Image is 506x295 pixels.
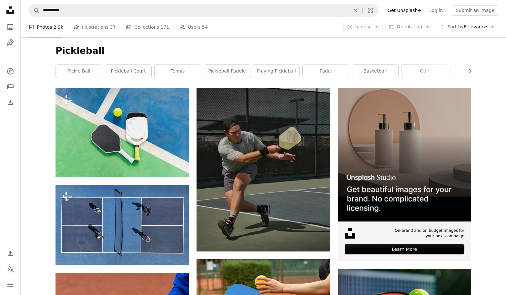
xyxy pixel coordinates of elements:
a: Illustrations [4,36,17,49]
span: 171 [160,24,169,31]
button: License [343,22,383,32]
button: Sort byRelevance [436,22,498,32]
a: golf [401,65,448,78]
button: Visual search [363,4,378,16]
button: Submit an image [452,5,498,15]
img: man in gray crew neck t-shirt and gray shorts sitting on basketball court [197,88,330,251]
button: Orientation [385,22,433,32]
button: Search Unsplash [29,4,40,16]
a: Download History [4,96,17,109]
button: scroll list to the right [464,65,471,78]
a: Photos [4,21,17,34]
a: pickle ball [56,65,102,78]
span: 54 [202,24,208,31]
a: playing pickleball [253,65,299,78]
h1: Pickleball [56,45,471,57]
span: On-brand and on budget images for your next campaign [391,228,464,239]
span: Relevance [447,24,487,30]
a: Log in [425,5,447,15]
a: badminton [451,65,497,78]
div: Learn More [345,244,464,254]
a: pickleball paddle [204,65,250,78]
a: Collections [4,80,17,93]
a: padel [303,65,349,78]
a: man in gray crew neck t-shirt and gray shorts sitting on basketball court [197,167,330,172]
a: two tennis rackets and a ball on a tennis court [56,130,189,135]
form: Find visuals sitewide [28,4,379,17]
a: Illustrations 37 [74,17,116,37]
a: On-brand and on budget images for your next campaignLearn More [338,88,471,261]
a: three people standing on a tennis court holding racquets [56,222,189,228]
img: two tennis rackets and a ball on a tennis court [56,88,189,177]
a: basketball [352,65,398,78]
a: pickleball court [105,65,151,78]
span: 37 [110,24,116,31]
span: Orientation [397,24,422,29]
img: three people standing on a tennis court holding racquets [56,185,189,265]
img: file-1631678316303-ed18b8b5cb9cimage [345,228,355,239]
span: License [355,24,372,29]
a: tennis [155,65,201,78]
a: Explore [4,65,17,78]
img: file-1715714113747-b8b0561c490eimage [338,88,471,221]
span: Sort by [447,24,463,29]
button: Language [4,263,17,276]
button: Menu [4,278,17,291]
a: Get Unsplash+ [384,5,425,15]
a: Collections 171 [126,17,169,37]
a: Users 54 [179,17,208,37]
a: Log in / Sign up [4,247,17,260]
button: Clear [348,4,362,16]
